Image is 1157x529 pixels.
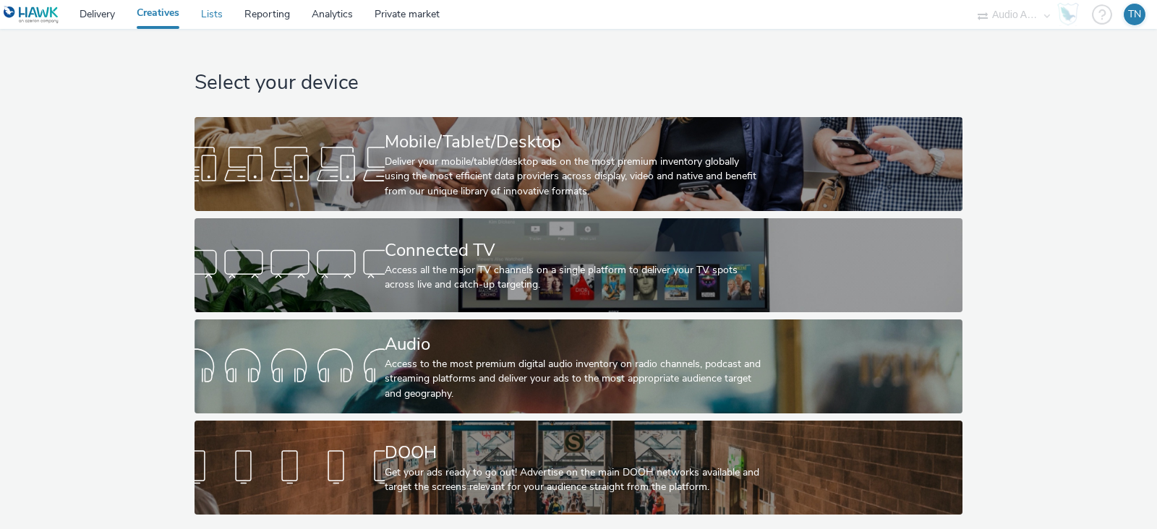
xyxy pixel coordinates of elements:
a: Hawk Academy [1057,3,1085,26]
div: Get your ads ready to go out! Advertise on the main DOOH networks available and target the screen... [385,465,766,495]
a: DOOHGet your ads ready to go out! Advertise on the main DOOH networks available and target the sc... [195,421,962,515]
a: Connected TVAccess all the major TV channels on a single platform to deliver your TV spots across... [195,218,962,312]
div: Audio [385,332,766,357]
img: Hawk Academy [1057,3,1079,26]
a: AudioAccess to the most premium digital audio inventory on radio channels, podcast and streaming ... [195,319,962,413]
h1: Select your device [195,69,962,97]
div: Mobile/Tablet/Desktop [385,129,766,155]
div: Access all the major TV channels on a single platform to deliver your TV spots across live and ca... [385,263,766,293]
img: undefined Logo [4,6,59,24]
div: Access to the most premium digital audio inventory on radio channels, podcast and streaming platf... [385,357,766,401]
a: Mobile/Tablet/DesktopDeliver your mobile/tablet/desktop ads on the most premium inventory globall... [195,117,962,211]
div: DOOH [385,440,766,465]
div: Deliver your mobile/tablet/desktop ads on the most premium inventory globally using the most effi... [385,155,766,199]
div: TN [1128,4,1141,25]
div: Connected TV [385,238,766,263]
